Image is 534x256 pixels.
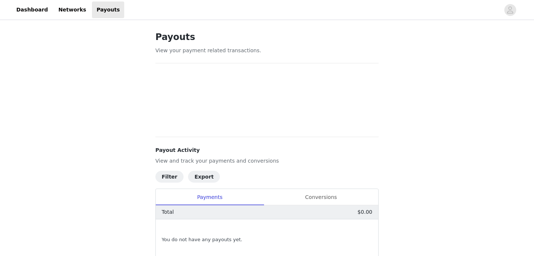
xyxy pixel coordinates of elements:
[92,1,124,18] a: Payouts
[155,157,379,165] p: View and track your payments and conversions
[507,4,514,16] div: avatar
[264,189,378,206] div: Conversions
[156,189,264,206] div: Payments
[162,208,174,216] p: Total
[155,47,379,54] p: View your payment related transactions.
[12,1,52,18] a: Dashboard
[357,208,372,216] p: $0.00
[54,1,90,18] a: Networks
[155,30,379,44] h1: Payouts
[155,171,184,183] button: Filter
[162,236,242,243] span: You do not have any payouts yet.
[188,171,220,183] button: Export
[155,146,379,154] h4: Payout Activity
